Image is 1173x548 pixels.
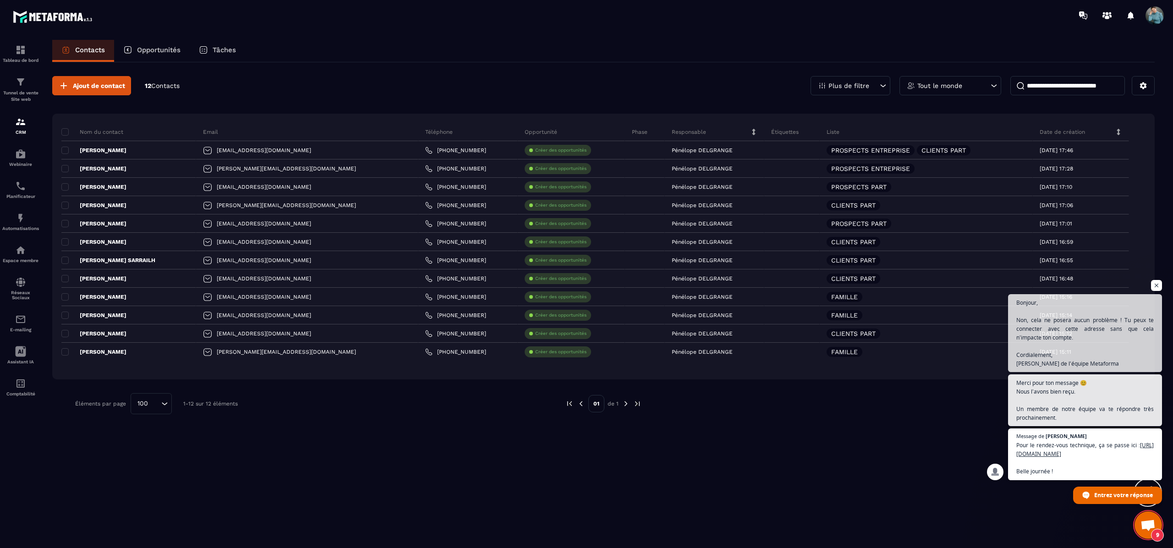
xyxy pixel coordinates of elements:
[15,277,26,288] img: social-network
[1016,433,1044,438] span: Message de
[2,206,39,238] a: automationsautomationsAutomatisations
[1040,128,1085,136] p: Date de création
[831,220,887,227] p: PROSPECTS PART
[917,82,962,89] p: Tout le monde
[831,312,858,318] p: FAMILLE
[425,128,453,136] p: Téléphone
[831,165,910,172] p: PROSPECTS ENTREPRISE
[535,257,586,263] p: Créer des opportunités
[831,294,858,300] p: FAMILLE
[213,46,236,54] p: Tâches
[1151,529,1164,542] span: 9
[831,275,876,282] p: CLIENTS PART
[2,142,39,174] a: automationsautomationsWebinaire
[672,349,733,355] p: Pénélope DELGRANGE
[565,400,574,408] img: prev
[73,81,125,90] span: Ajout de contact
[425,257,486,264] a: [PHONE_NUMBER]
[2,371,39,403] a: accountantaccountantComptabilité
[672,165,733,172] p: Pénélope DELGRANGE
[61,330,126,337] p: [PERSON_NAME]
[535,312,586,318] p: Créer des opportunités
[425,293,486,301] a: [PHONE_NUMBER]
[425,202,486,209] a: [PHONE_NUMBER]
[151,399,159,409] input: Search for option
[1040,257,1073,263] p: [DATE] 16:55
[15,213,26,224] img: automations
[771,128,799,136] p: Étiquettes
[632,128,647,136] p: Phase
[190,40,245,62] a: Tâches
[425,330,486,337] a: [PHONE_NUMBER]
[588,395,604,412] p: 01
[15,77,26,88] img: formation
[13,8,95,25] img: logo
[1046,433,1087,438] span: [PERSON_NAME]
[151,82,180,89] span: Contacts
[425,220,486,227] a: [PHONE_NUMBER]
[535,330,586,337] p: Créer des opportunités
[2,307,39,339] a: emailemailE-mailing
[2,110,39,142] a: formationformationCRM
[535,349,586,355] p: Créer des opportunités
[672,184,733,190] p: Pénélope DELGRANGE
[1040,165,1073,172] p: [DATE] 17:28
[672,147,733,153] p: Pénélope DELGRANGE
[1040,294,1072,300] p: [DATE] 15:16
[2,174,39,206] a: schedulerschedulerPlanificateur
[525,128,557,136] p: Opportunité
[2,38,39,70] a: formationformationTableau de bord
[1040,220,1072,227] p: [DATE] 17:01
[831,184,887,190] p: PROSPECTS PART
[2,258,39,263] p: Espace membre
[425,348,486,356] a: [PHONE_NUMBER]
[425,147,486,154] a: [PHONE_NUMBER]
[831,147,910,153] p: PROSPECTS ENTREPRISE
[134,399,151,409] span: 100
[2,270,39,307] a: social-networksocial-networkRéseaux Sociaux
[1016,441,1154,476] span: Pour le rendez-vous technique, ça se passe ici : Belle journée !
[672,275,733,282] p: Pénélope DELGRANGE
[2,339,39,371] a: Assistant IA
[535,202,586,208] p: Créer des opportunités
[827,128,839,136] p: Liste
[535,165,586,172] p: Créer des opportunités
[61,275,126,282] p: [PERSON_NAME]
[2,162,39,167] p: Webinaire
[535,220,586,227] p: Créer des opportunités
[114,40,190,62] a: Opportunités
[1040,275,1073,282] p: [DATE] 16:48
[535,239,586,245] p: Créer des opportunités
[1094,487,1153,503] span: Entrez votre réponse
[831,202,876,208] p: CLIENTS PART
[61,312,126,319] p: [PERSON_NAME]
[425,165,486,172] a: [PHONE_NUMBER]
[61,238,126,246] p: [PERSON_NAME]
[1040,239,1073,245] p: [DATE] 16:59
[183,400,238,407] p: 1-12 sur 12 éléments
[2,238,39,270] a: automationsautomationsEspace membre
[61,348,126,356] p: [PERSON_NAME]
[672,330,733,337] p: Pénélope DELGRANGE
[15,148,26,159] img: automations
[61,293,126,301] p: [PERSON_NAME]
[15,181,26,192] img: scheduler
[672,294,733,300] p: Pénélope DELGRANGE
[2,226,39,231] p: Automatisations
[921,147,966,153] p: CLIENTS PART
[535,184,586,190] p: Créer des opportunités
[2,70,39,110] a: formationformationTunnel de vente Site web
[61,147,126,154] p: [PERSON_NAME]
[828,82,869,89] p: Plus de filtre
[831,239,876,245] p: CLIENTS PART
[672,257,733,263] p: Pénélope DELGRANGE
[425,275,486,282] a: [PHONE_NUMBER]
[1016,298,1154,368] span: Bonjour, Non, cela ne posera aucun problème ! Tu peux te connecter avec cette adresse sans que ce...
[15,116,26,127] img: formation
[75,46,105,54] p: Contacts
[1040,184,1072,190] p: [DATE] 17:10
[425,238,486,246] a: [PHONE_NUMBER]
[15,44,26,55] img: formation
[61,257,155,264] p: [PERSON_NAME] SARRAILH
[15,378,26,389] img: accountant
